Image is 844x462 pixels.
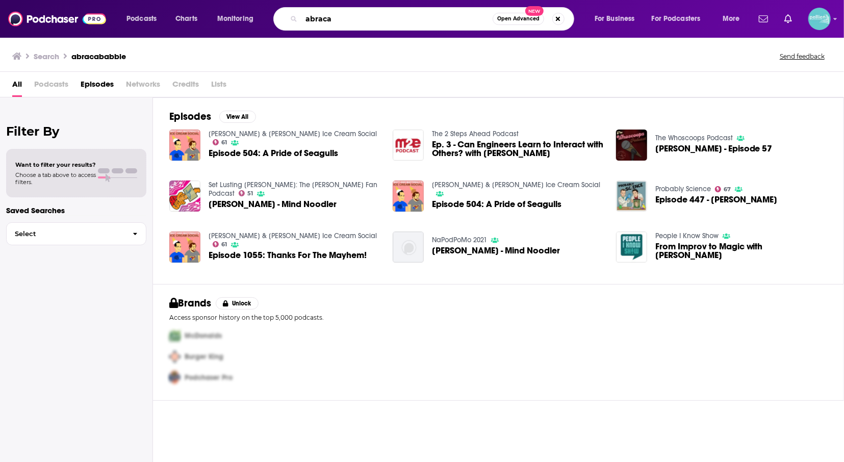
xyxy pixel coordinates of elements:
span: Podcasts [126,12,157,26]
span: Select [7,230,124,237]
span: 61 [221,140,227,145]
a: Probably Science [655,185,711,193]
button: open menu [645,11,715,27]
span: Choose a tab above to access filters. [15,171,96,186]
a: The 2 Steps Ahead Podcast [432,130,519,138]
a: From Improv to Magic with Matt Donnelly [655,242,827,260]
h3: Search [34,52,59,61]
button: Select [6,222,146,245]
span: 51 [247,191,253,196]
img: Episode 504: A Pride of Seagulls [169,130,200,161]
a: Show notifications dropdown [755,10,772,28]
h2: Episodes [169,110,211,123]
img: Second Pro Logo [165,346,185,367]
a: Episodes [81,76,114,97]
img: Ep. 3 - Can Engineers Learn to Interact with Others? with Matt Donnelly [393,130,424,161]
span: For Podcasters [652,12,701,26]
img: Episode 504: A Pride of Seagulls [393,181,424,212]
span: Logged in as JessicaPellien [808,8,831,30]
a: 67 [715,186,731,192]
span: Lists [211,76,226,97]
a: Matt & Mattingly's Ice Cream Social [209,232,377,240]
a: The Whoscoops Podcast [655,134,733,142]
button: open menu [210,11,267,27]
h2: Brands [169,297,212,310]
span: Credits [172,76,199,97]
span: 61 [221,242,227,247]
span: [PERSON_NAME] - Episode 57 [655,144,773,153]
a: Episode 504: A Pride of Seagulls [432,200,561,209]
a: Show notifications dropdown [780,10,796,28]
span: Burger King [185,352,223,361]
span: For Business [595,12,635,26]
img: First Pro Logo [165,325,185,346]
img: Third Pro Logo [165,367,185,388]
a: 61 [213,139,227,145]
a: EpisodesView All [169,110,256,123]
img: Lee Popsicle - Episode 57 [616,130,647,161]
span: New [525,6,544,16]
img: User Profile [808,8,831,30]
input: Search podcasts, credits, & more... [301,11,493,27]
h3: abracababble [71,52,126,61]
p: Access sponsor history on the top 5,000 podcasts. [169,314,827,321]
img: Podchaser - Follow, Share and Rate Podcasts [8,9,106,29]
a: Episode 447 - Matt Donnelly [655,195,778,204]
button: Show profile menu [808,8,831,30]
a: Matt Donnelly - Mind Noodler [432,246,560,255]
a: Set Lusting Bruce: The Bruce Springsteen Fan Podcast [209,181,377,198]
img: Matt Donnelly - Mind Noodler [169,181,200,212]
span: Open Advanced [497,16,540,21]
a: Charts [169,11,203,27]
span: McDonalds [185,331,222,340]
a: Lee Popsicle - Episode 57 [655,144,773,153]
a: Ep. 3 - Can Engineers Learn to Interact with Others? with Matt Donnelly [432,140,604,158]
button: open menu [587,11,648,27]
a: All [12,76,22,97]
span: Networks [126,76,160,97]
button: Unlock [216,297,259,310]
span: [PERSON_NAME] - Mind Noodler [432,246,560,255]
a: Matt Donnelly - Mind Noodler [209,200,337,209]
span: Episode 447 - [PERSON_NAME] [655,195,778,204]
span: From Improv to Magic with [PERSON_NAME] [655,242,827,260]
h2: Filter By [6,124,146,139]
a: NaPodPoMo 2021 [432,236,487,244]
span: More [723,12,740,26]
a: Matt & Mattingly's Ice Cream Social [432,181,600,189]
button: View All [219,111,256,123]
span: Want to filter your results? [15,161,96,168]
img: Matt Donnelly - Mind Noodler [393,232,424,263]
a: Matt & Mattingly's Ice Cream Social [209,130,377,138]
span: Ep. 3 - Can Engineers Learn to Interact with Others? with [PERSON_NAME] [432,140,604,158]
span: Episode 1055: Thanks For The Mayhem! [209,251,367,260]
a: People I Know Show [655,232,719,240]
img: From Improv to Magic with Matt Donnelly [616,232,647,263]
a: 61 [213,241,227,247]
button: open menu [715,11,753,27]
button: Send feedback [777,52,828,61]
button: open menu [119,11,170,27]
span: Monitoring [217,12,253,26]
span: Charts [175,12,197,26]
span: Podchaser Pro [185,373,233,382]
a: Episode 504: A Pride of Seagulls [209,149,338,158]
span: [PERSON_NAME] - Mind Noodler [209,200,337,209]
button: Open AdvancedNew [493,13,544,25]
a: 51 [239,190,253,196]
span: Podcasts [34,76,68,97]
span: 67 [724,187,731,192]
img: Episode 447 - Matt Donnelly [616,181,647,212]
div: Search podcasts, credits, & more... [283,7,584,31]
img: Episode 1055: Thanks For The Mayhem! [169,232,200,263]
